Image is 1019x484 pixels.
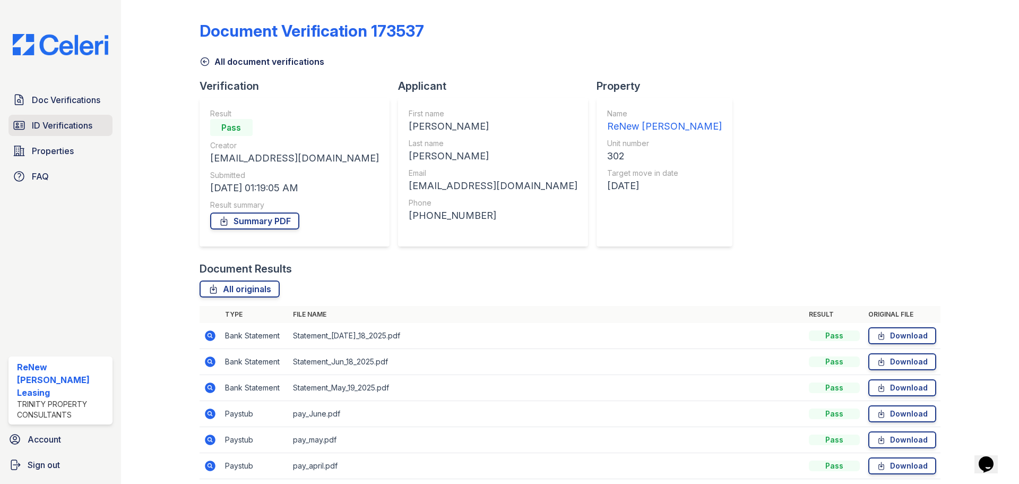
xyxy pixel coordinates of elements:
[809,435,860,445] div: Pass
[974,441,1008,473] iframe: chat widget
[4,454,117,475] a: Sign out
[868,457,936,474] a: Download
[32,119,92,132] span: ID Verifications
[868,327,936,344] a: Download
[809,383,860,393] div: Pass
[409,179,577,193] div: [EMAIL_ADDRESS][DOMAIN_NAME]
[809,409,860,419] div: Pass
[17,399,108,420] div: Trinity Property Consultants
[200,21,424,40] div: Document Verification 173537
[4,34,117,55] img: CE_Logo_Blue-a8612792a0a2168367f1c8372b55b34899dd931a85d93a1a3d3e32e68fde9ad4.png
[409,208,577,223] div: [PHONE_NUMBER]
[607,108,722,119] div: Name
[607,138,722,149] div: Unit number
[200,281,280,298] a: All originals
[289,306,805,323] th: File name
[200,261,292,276] div: Document Results
[221,323,289,349] td: Bank Statement
[221,401,289,427] td: Paystub
[32,94,100,106] span: Doc Verifications
[864,306,940,323] th: Original file
[809,356,860,367] div: Pass
[210,140,379,151] div: Creator
[28,458,60,471] span: Sign out
[289,349,805,375] td: Statement_Jun_18_2025.pdf
[221,427,289,453] td: Paystub
[8,140,113,162] a: Properties
[4,429,117,450] a: Account
[289,323,805,349] td: Statement_[DATE]_18_2025.pdf
[868,353,936,370] a: Download
[8,115,113,136] a: ID Verifications
[289,453,805,479] td: pay_april.pdf
[409,119,577,134] div: [PERSON_NAME]
[607,168,722,179] div: Target move in date
[210,108,379,119] div: Result
[8,166,113,187] a: FAQ
[868,431,936,448] a: Download
[210,119,253,136] div: Pass
[17,361,108,399] div: ReNew [PERSON_NAME] Leasing
[32,170,49,183] span: FAQ
[289,401,805,427] td: pay_June.pdf
[221,349,289,375] td: Bank Statement
[607,119,722,134] div: ReNew [PERSON_NAME]
[221,306,289,323] th: Type
[200,79,398,94] div: Verification
[210,170,379,181] div: Submitted
[32,145,74,157] span: Properties
[289,375,805,401] td: Statement_May_19_2025.pdf
[221,375,289,401] td: Bank Statement
[805,306,864,323] th: Result
[409,108,577,119] div: First name
[868,405,936,422] a: Download
[398,79,597,94] div: Applicant
[210,151,379,166] div: [EMAIL_ADDRESS][DOMAIN_NAME]
[8,89,113,111] a: Doc Verifications
[607,179,722,193] div: [DATE]
[409,138,577,149] div: Last name
[868,379,936,396] a: Download
[210,213,299,230] a: Summary PDF
[221,453,289,479] td: Paystub
[809,461,860,471] div: Pass
[289,427,805,453] td: pay_may.pdf
[409,198,577,208] div: Phone
[409,149,577,164] div: [PERSON_NAME]
[28,433,61,446] span: Account
[210,181,379,196] div: [DATE] 01:19:05 AM
[409,168,577,179] div: Email
[597,79,741,94] div: Property
[210,200,379,210] div: Result summary
[607,149,722,164] div: 302
[809,330,860,341] div: Pass
[200,55,324,68] a: All document verifications
[607,108,722,134] a: Name ReNew [PERSON_NAME]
